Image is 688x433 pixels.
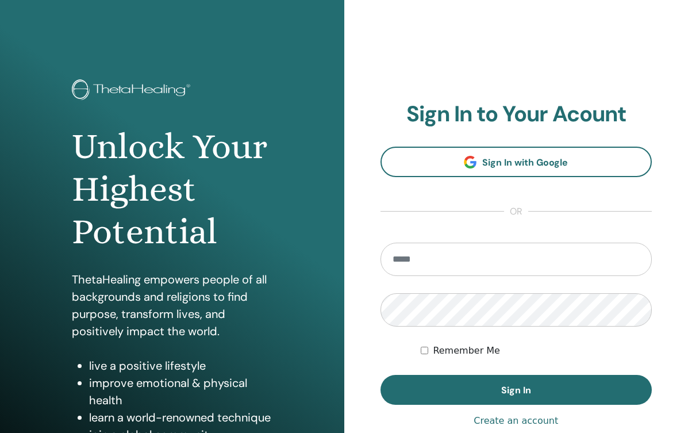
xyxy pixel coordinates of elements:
span: Sign In with Google [482,156,568,168]
li: live a positive lifestyle [89,357,272,374]
h2: Sign In to Your Acount [380,101,652,128]
label: Remember Me [433,344,500,358]
button: Sign In [380,375,652,405]
span: or [504,205,528,219]
div: Keep me authenticated indefinitely or until I manually logout [421,344,652,358]
h1: Unlock Your Highest Potential [72,125,272,254]
a: Create an account [474,414,558,428]
p: ThetaHealing empowers people of all backgrounds and religions to find purpose, transform lives, a... [72,271,272,340]
li: learn a world-renowned technique [89,409,272,426]
li: improve emotional & physical health [89,374,272,409]
span: Sign In [501,384,531,396]
a: Sign In with Google [380,147,652,177]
